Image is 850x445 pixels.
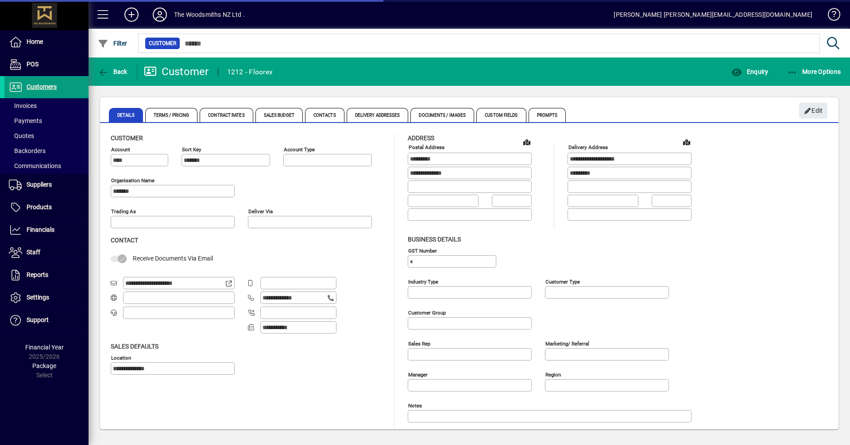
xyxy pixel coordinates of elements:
app-page-header-button: Back [89,64,137,80]
span: Home [27,38,43,45]
mat-label: Industry type [408,278,438,284]
button: Edit [799,103,827,119]
button: Add [117,7,146,23]
span: Contact [111,237,138,244]
span: Documents / Images [410,108,474,122]
mat-label: Manager [408,371,428,377]
a: Products [4,196,89,219]
span: Settings [27,294,49,301]
a: Financials [4,219,89,241]
span: Contacts [305,108,344,122]
span: Receive Documents Via Email [133,255,213,262]
span: Quotes [9,132,34,139]
div: [PERSON_NAME] [PERSON_NAME][EMAIL_ADDRESS][DOMAIN_NAME] [614,8,812,22]
mat-label: GST Number [408,247,437,253]
span: Backorders [9,147,46,154]
span: Financials [27,226,54,233]
span: Sales defaults [111,343,158,350]
span: Back [98,68,127,75]
mat-label: Customer group [408,309,446,315]
mat-label: Organisation name [111,177,155,184]
span: Business details [408,236,461,243]
span: Customers [27,83,57,90]
a: Communications [4,158,89,173]
a: Staff [4,242,89,264]
span: Edit [804,104,823,118]
button: Enquiry [729,64,770,80]
mat-label: Location [111,354,131,361]
mat-label: Sales rep [408,340,430,346]
a: Quotes [4,128,89,143]
span: Payments [9,117,42,124]
span: Support [27,316,49,323]
a: POS [4,54,89,76]
span: Customer [149,39,176,48]
span: Filter [98,40,127,47]
mat-label: Region [545,371,561,377]
span: Suppliers [27,181,52,188]
span: Contract Rates [200,108,253,122]
button: More Options [785,64,843,80]
button: Back [96,64,130,80]
span: Delivery Addresses [347,108,409,122]
span: Staff [27,249,40,256]
span: Customer [111,134,143,142]
span: Financial Year [25,344,64,351]
a: View on map [680,135,694,149]
span: Enquiry [731,68,768,75]
span: Communications [9,162,61,169]
button: Filter [96,35,130,51]
mat-label: Deliver via [248,208,273,215]
span: Reports [27,271,48,278]
span: Terms / Pricing [145,108,198,122]
mat-label: Trading as [111,208,136,215]
mat-label: Marketing/ Referral [545,340,589,346]
span: Prompts [529,108,566,122]
button: Profile [146,7,174,23]
a: View on map [520,135,534,149]
span: More Options [787,68,841,75]
span: POS [27,61,39,68]
span: Package [32,362,56,369]
span: Custom Fields [476,108,526,122]
div: Customer [144,65,209,79]
mat-label: Sort key [182,146,201,153]
span: Details [109,108,143,122]
a: Backorders [4,143,89,158]
a: Invoices [4,98,89,113]
a: Settings [4,287,89,309]
span: Invoices [9,102,37,109]
mat-label: Account [111,146,130,153]
span: Products [27,203,52,211]
a: Reports [4,264,89,286]
a: Suppliers [4,174,89,196]
a: Payments [4,113,89,128]
a: Home [4,31,89,53]
a: Knowledge Base [821,2,839,31]
div: The Woodsmiths NZ Ltd . [174,8,245,22]
mat-label: Notes [408,402,422,408]
span: Sales Budget [255,108,303,122]
mat-label: Customer type [545,278,580,284]
mat-label: Account Type [284,146,315,153]
div: 1212 - Floorex [227,65,273,79]
a: Support [4,309,89,331]
span: Address [408,134,434,142]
